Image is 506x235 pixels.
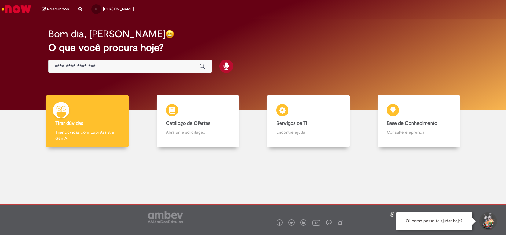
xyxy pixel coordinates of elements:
[48,42,458,53] h2: O que você procura hoje?
[479,212,497,230] button: Iniciar Conversa de Suporte
[396,212,472,230] div: Oi, como posso te ajudar hoje?
[278,222,281,225] img: logo_footer_facebook.png
[290,222,293,225] img: logo_footer_twitter.png
[103,6,134,12] span: [PERSON_NAME]
[276,129,340,135] p: Encontre ajuda
[312,219,320,226] img: logo_footer_youtube.png
[32,95,143,148] a: Tirar dúvidas Tirar dúvidas com Lupi Assist e Gen Ai
[166,120,210,126] b: Catálogo de Ofertas
[337,220,343,225] img: logo_footer_naosei.png
[148,211,183,223] img: logo_footer_ambev_rotulo_gray.png
[364,95,474,148] a: Base de Conhecimento Consulte e aprenda
[302,221,305,225] img: logo_footer_linkedin.png
[253,95,364,148] a: Serviços de TI Encontre ajuda
[166,129,230,135] p: Abra uma solicitação
[387,120,437,126] b: Base de Conhecimento
[165,30,174,38] img: happy-face.png
[42,6,69,12] a: Rascunhos
[55,120,83,126] b: Tirar dúvidas
[387,129,451,135] p: Consulte e aprenda
[1,3,32,15] img: ServiceNow
[326,220,332,225] img: logo_footer_workplace.png
[143,95,253,148] a: Catálogo de Ofertas Abra uma solicitação
[55,129,119,141] p: Tirar dúvidas com Lupi Assist e Gen Ai
[47,6,69,12] span: Rascunhos
[48,29,165,39] h2: Bom dia, [PERSON_NAME]
[95,7,97,11] span: IC
[276,120,307,126] b: Serviços de TI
